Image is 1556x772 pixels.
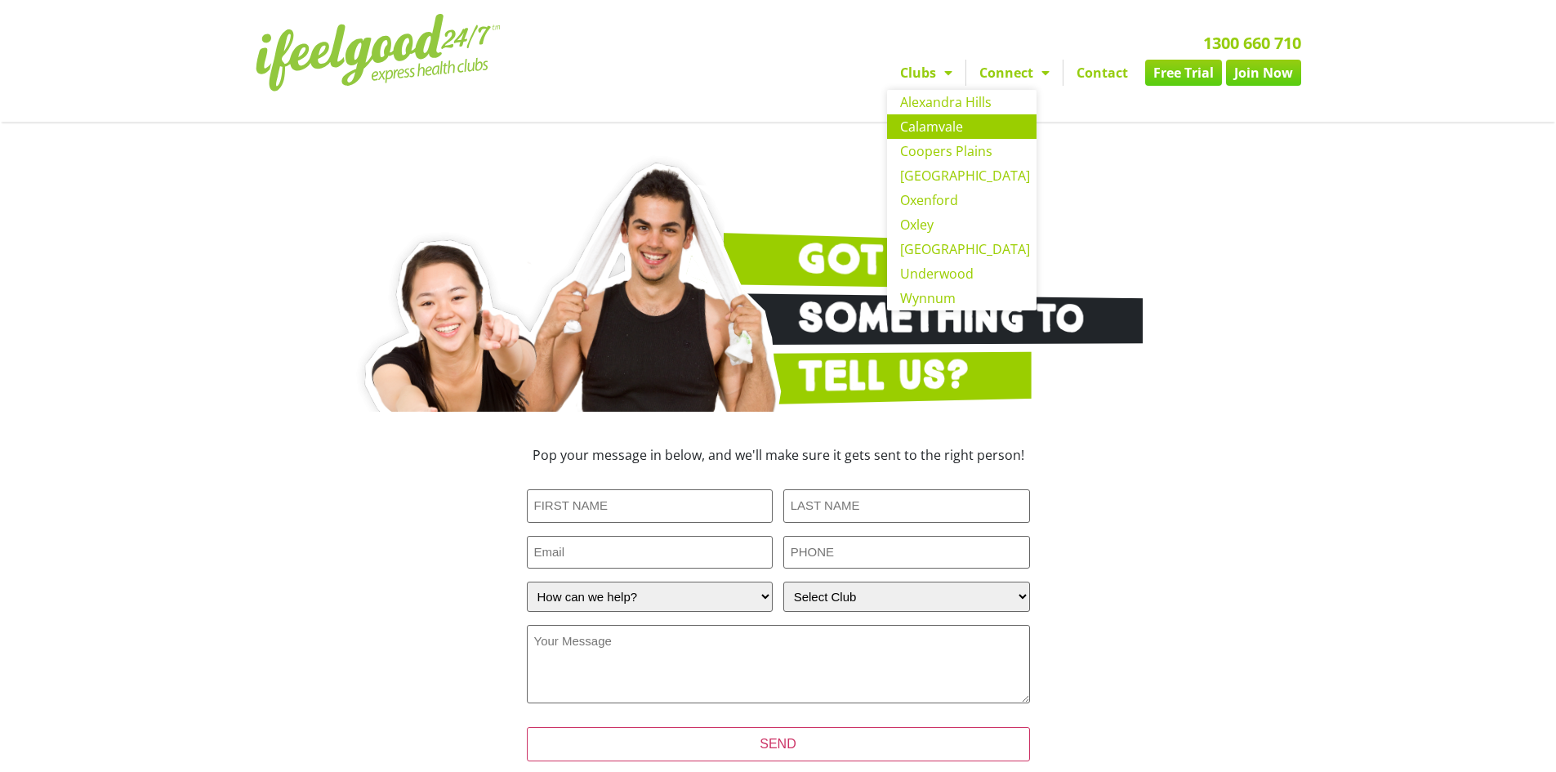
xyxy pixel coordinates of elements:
input: PHONE [783,536,1030,569]
input: Email [527,536,774,569]
ul: Clubs [887,90,1037,310]
a: Clubs [887,60,965,86]
input: LAST NAME [783,489,1030,523]
a: Connect [966,60,1063,86]
h3: Pop your message in below, and we'll make sure it gets sent to the right person! [419,448,1138,462]
a: Wynnum [887,286,1037,310]
a: Join Now [1226,60,1301,86]
a: Underwood [887,261,1037,286]
a: Free Trial [1145,60,1222,86]
a: Coopers Plains [887,139,1037,163]
a: [GEOGRAPHIC_DATA] [887,163,1037,188]
nav: Menu [627,60,1301,86]
a: 1300 660 710 [1203,32,1301,54]
input: SEND [527,727,1030,761]
a: Alexandra Hills [887,90,1037,114]
a: Contact [1063,60,1141,86]
input: FIRST NAME [527,489,774,523]
a: Oxley [887,212,1037,237]
a: Calamvale [887,114,1037,139]
a: [GEOGRAPHIC_DATA] [887,237,1037,261]
a: Oxenford [887,188,1037,212]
